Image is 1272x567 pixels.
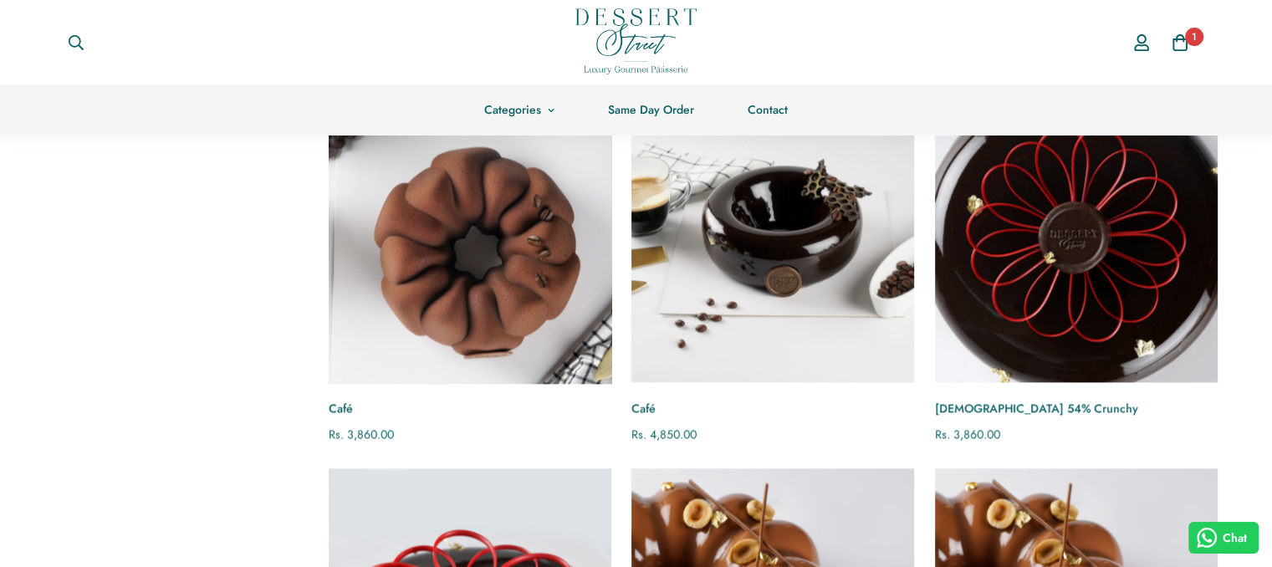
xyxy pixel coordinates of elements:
[329,100,611,382] a: Café
[1161,23,1199,62] a: 1
[935,100,1218,382] a: Columbian 54% Crunchy
[631,426,697,442] span: Rs. 4,850.00
[329,400,611,417] a: Café
[631,400,914,417] a: Café
[721,84,815,135] a: Contact
[457,84,581,135] a: Categories
[581,84,721,135] a: Same Day Order
[1223,529,1247,547] span: Chat
[329,426,394,442] span: Rs. 3,860.00
[631,100,914,382] a: Café
[1185,28,1203,46] span: 1
[935,426,1000,442] span: Rs. 3,860.00
[54,24,98,61] button: Search
[575,8,697,74] img: Dessert Street
[1188,522,1259,554] button: Chat
[314,85,626,396] img: Café
[1122,18,1161,67] a: Account
[935,400,1218,417] a: [DEMOGRAPHIC_DATA] 54% Crunchy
